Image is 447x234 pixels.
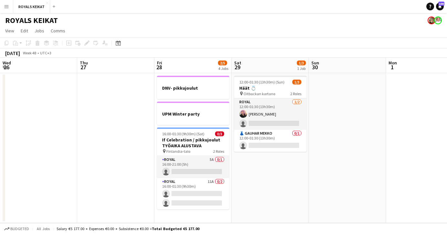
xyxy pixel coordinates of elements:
span: Comms [51,28,65,34]
span: Budgeted [10,227,29,231]
app-job-card: 16:00-01:30 (9h30m) (Sat)0/3If Celebration / pikkujoulut TYÖAIKA ALUSTAVA Finlandia-talo2 RolesRo... [157,128,229,209]
span: Thu [80,60,88,66]
span: 27 [79,63,88,71]
app-card-role: 👗 Gauhar mekko0/112:00-01:30 (13h30m) [234,130,307,152]
div: [DATE] [5,50,20,56]
h3: UPM Winter party [157,111,229,117]
a: Comms [48,27,68,35]
span: 2 Roles [213,149,224,154]
span: 1 [388,63,397,71]
span: 28 [156,63,162,71]
span: 30 [310,63,319,71]
app-job-card: UPM Winter party [157,102,229,125]
span: Mon [389,60,397,66]
h1: ROYALS KEIKAT [5,16,58,25]
span: 1/3 [292,80,301,84]
span: 2/5 [218,61,227,65]
span: Finlandia-talo [166,149,190,154]
div: 1 Job [297,66,306,71]
app-job-card: 12:00-01:30 (13h30m) (Sun)1/3Häät 💍 Oitbackan kartano2 RolesRoyal1/212:00-01:30 (13h30m)[PERSON_N... [234,76,307,152]
app-job-card: DNV- pikkujoulut [157,76,229,99]
span: 100 [438,2,444,6]
span: 2 Roles [290,91,301,96]
div: UTC+3 [40,50,51,55]
a: Jobs [32,27,47,35]
span: Edit [21,28,28,34]
div: 4 Jobs [218,66,228,71]
span: 29 [233,63,241,71]
span: 0/3 [215,131,224,136]
a: Edit [18,27,31,35]
span: Total Budgeted €5 177.00 [152,226,199,231]
span: View [5,28,14,34]
button: ROYALS KEIKAT [13,0,50,13]
span: 26 [2,63,11,71]
div: Salary €5 177.00 + Expenses €0.00 + Subsistence €0.00 = [57,226,199,231]
button: Budgeted [3,225,30,232]
app-card-role: Royal5A0/116:00-21:00 (5h) [157,156,229,178]
span: Week 48 [21,50,37,55]
span: Wed [3,60,11,66]
app-user-avatar: Pauliina Aalto [428,17,435,24]
span: Jobs [35,28,44,34]
span: All jobs [36,226,51,231]
h3: Häät 💍 [234,85,307,91]
app-user-avatar: Katariina Booking [434,17,442,24]
span: 12:00-01:30 (13h30m) (Sun) [239,80,285,84]
app-card-role: Royal11A0/216:00-01:30 (9h30m) [157,178,229,209]
span: Fri [157,60,162,66]
span: Oitbackan kartano [244,91,275,96]
span: Sun [311,60,319,66]
h3: If Celebration / pikkujoulut TYÖAIKA ALUSTAVA [157,137,229,149]
span: 16:00-01:30 (9h30m) (Sat) [162,131,204,136]
app-card-role: Royal1/212:00-01:30 (13h30m)[PERSON_NAME] [234,98,307,130]
span: Sat [234,60,241,66]
span: 1/3 [297,61,306,65]
a: View [3,27,17,35]
h3: DNV- pikkujoulut [157,85,229,91]
a: 100 [436,3,444,10]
